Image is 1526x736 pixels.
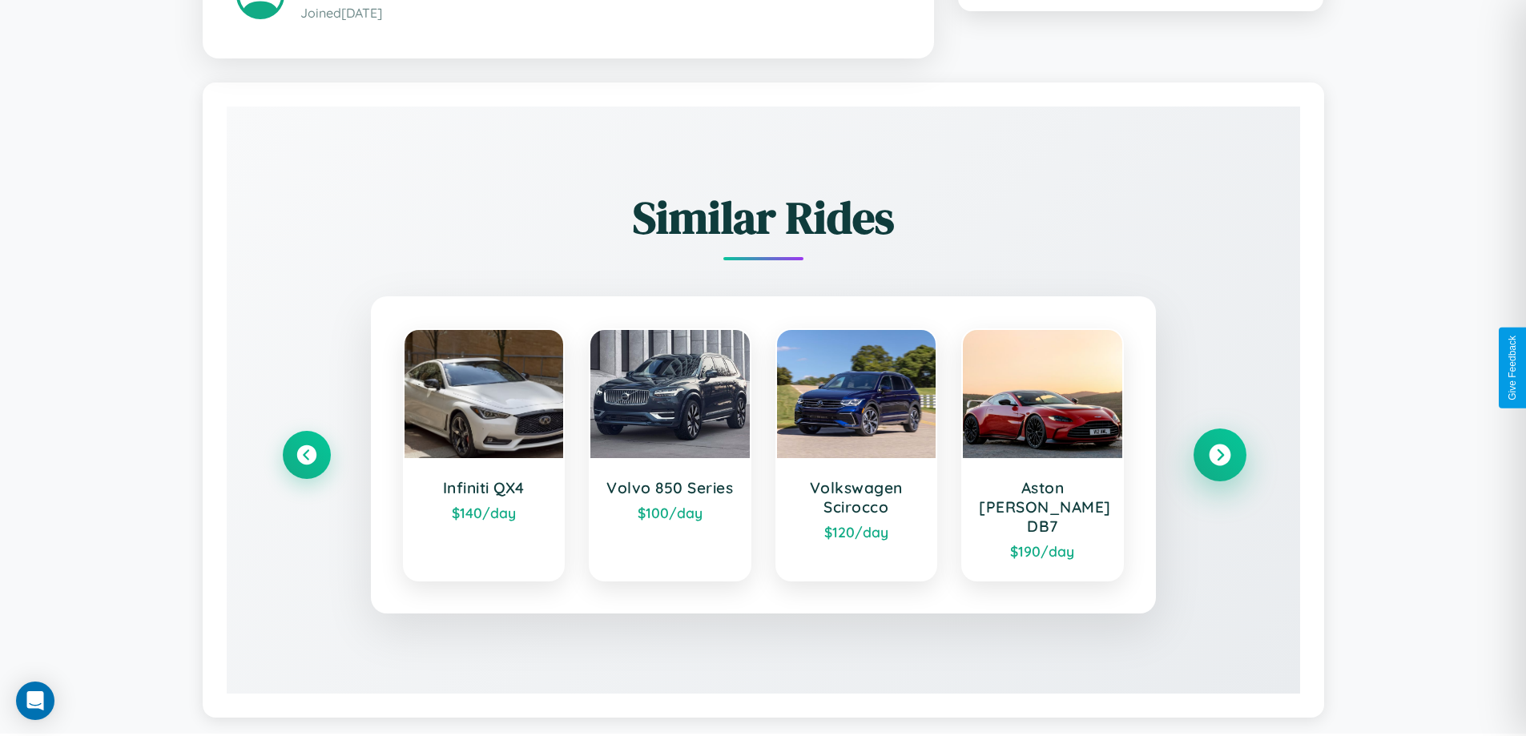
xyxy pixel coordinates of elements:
[421,478,548,497] h3: Infiniti QX4
[403,328,566,581] a: Infiniti QX4$140/day
[1507,336,1518,400] div: Give Feedback
[961,328,1124,581] a: Aston [PERSON_NAME] DB7$190/day
[979,542,1106,560] div: $ 190 /day
[775,328,938,581] a: Volkswagen Scirocco$120/day
[16,682,54,720] div: Open Intercom Messenger
[606,478,734,497] h3: Volvo 850 Series
[606,504,734,521] div: $ 100 /day
[300,2,900,25] p: Joined [DATE]
[283,187,1244,248] h2: Similar Rides
[793,478,920,517] h3: Volkswagen Scirocco
[421,504,548,521] div: $ 140 /day
[793,523,920,541] div: $ 120 /day
[589,328,751,581] a: Volvo 850 Series$100/day
[979,478,1106,536] h3: Aston [PERSON_NAME] DB7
